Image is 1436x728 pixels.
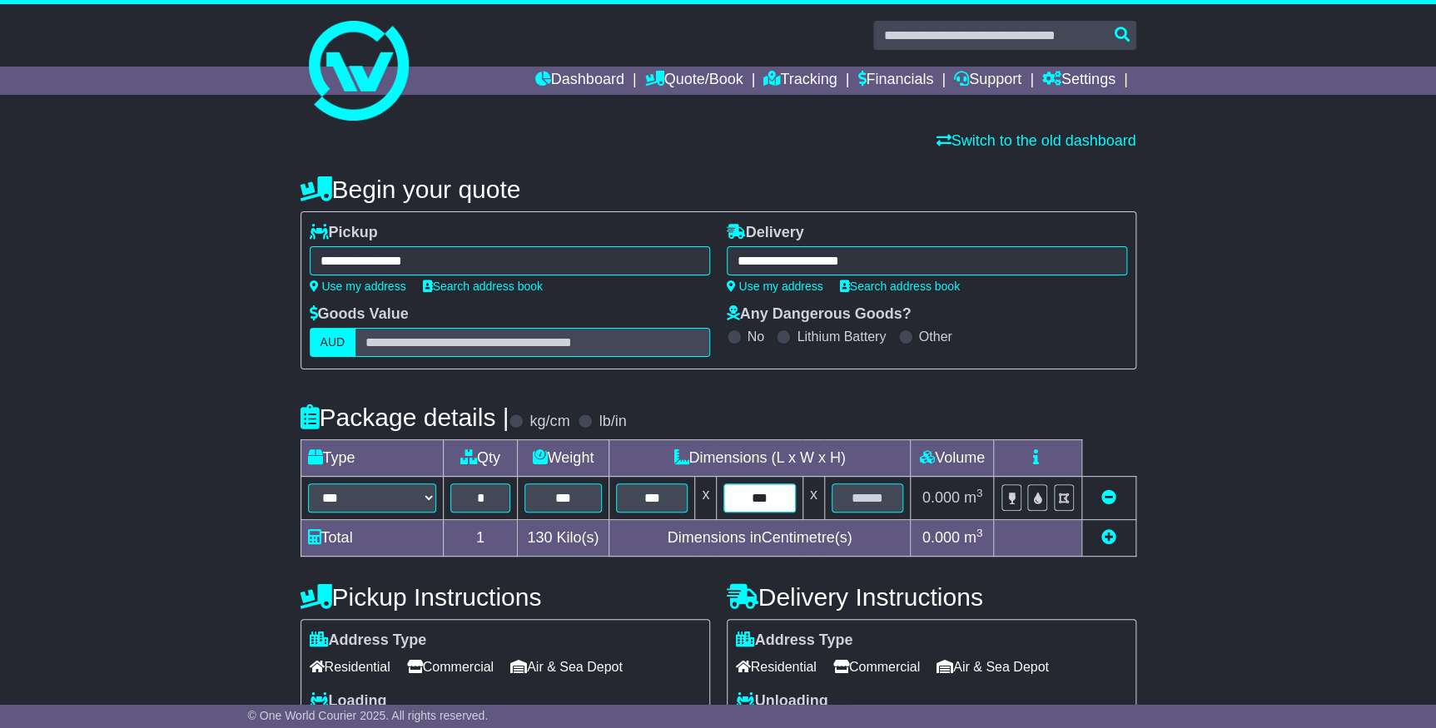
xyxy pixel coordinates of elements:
a: Tracking [763,67,837,95]
span: Commercial [407,654,494,680]
sup: 3 [976,527,983,539]
span: Residential [736,654,817,680]
label: Delivery [727,224,804,242]
h4: Pickup Instructions [301,583,710,611]
label: Address Type [736,631,853,650]
td: Qty [443,440,518,477]
td: Dimensions (L x W x H) [609,440,911,477]
span: 0.000 [922,489,960,506]
td: Weight [518,440,609,477]
td: Dimensions in Centimetre(s) [609,520,911,557]
td: 1 [443,520,518,557]
a: Support [954,67,1021,95]
td: Volume [911,440,994,477]
td: Kilo(s) [518,520,609,557]
span: 130 [527,529,552,546]
h4: Package details | [301,404,509,431]
label: Unloading [736,692,828,711]
label: No [748,329,764,344]
span: © One World Courier 2025. All rights reserved. [248,709,489,722]
a: Remove this item [1101,489,1116,506]
a: Search address book [840,280,960,293]
label: lb/in [599,413,626,431]
sup: 3 [976,487,983,499]
a: Dashboard [535,67,624,95]
span: Residential [310,654,390,680]
td: x [695,477,717,520]
td: x [802,477,824,520]
a: Switch to the old dashboard [936,132,1135,149]
span: m [964,529,983,546]
span: 0.000 [922,529,960,546]
label: Goods Value [310,305,409,324]
a: Settings [1042,67,1116,95]
span: Air & Sea Depot [937,654,1049,680]
h4: Begin your quote [301,176,1136,203]
span: m [964,489,983,506]
label: Pickup [310,224,378,242]
label: kg/cm [529,413,569,431]
label: Loading [310,692,387,711]
a: Use my address [727,280,823,293]
label: AUD [310,328,356,357]
label: Address Type [310,631,427,650]
a: Quote/Book [644,67,743,95]
a: Add new item [1101,529,1116,546]
label: Any Dangerous Goods? [727,305,912,324]
a: Search address book [423,280,543,293]
label: Lithium Battery [797,329,886,344]
td: Total [301,520,443,557]
a: Financials [857,67,933,95]
h4: Delivery Instructions [727,583,1136,611]
a: Use my address [310,280,406,293]
span: Air & Sea Depot [510,654,623,680]
span: Commercial [833,654,920,680]
td: Type [301,440,443,477]
label: Other [919,329,952,344]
